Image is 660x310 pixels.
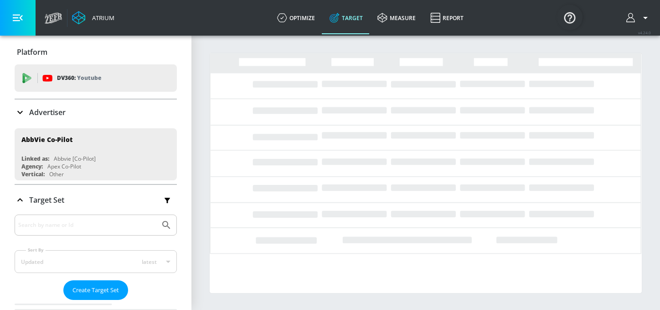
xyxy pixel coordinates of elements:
div: Vertical: [21,170,45,178]
a: Atrium [72,11,114,25]
a: Target [322,1,370,34]
button: Create Target Set [63,280,128,300]
div: Updated [21,258,43,266]
div: Atrium [88,14,114,22]
span: v 4.24.0 [638,30,651,35]
div: Apex Co-Pilot [47,163,81,170]
p: Target Set [29,195,64,205]
div: Platform [15,39,177,65]
a: measure [370,1,423,34]
div: Other [49,170,64,178]
div: Agency: [21,163,43,170]
a: optimize [270,1,322,34]
div: AbbVie Co-Pilot [21,135,72,144]
p: Advertiser [29,107,66,117]
p: DV360: [57,73,101,83]
div: Advertiser [15,100,177,125]
div: Linked as: [21,155,49,163]
p: Platform [17,47,47,57]
div: Target Set [15,185,177,215]
div: AbbVie Co-PilotLinked as:Abbvie [Co-Pilot]Agency:Apex Co-PilotVertical:Other [15,128,177,180]
label: Sort By [26,247,46,253]
div: DV360: Youtube [15,64,177,92]
span: Create Target Set [72,285,119,295]
p: Youtube [77,73,101,83]
span: latest [142,258,157,266]
input: Search by name or Id [18,219,156,231]
a: Report [423,1,471,34]
div: Abbvie [Co-Pilot] [54,155,96,163]
button: Open Resource Center [557,5,583,30]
